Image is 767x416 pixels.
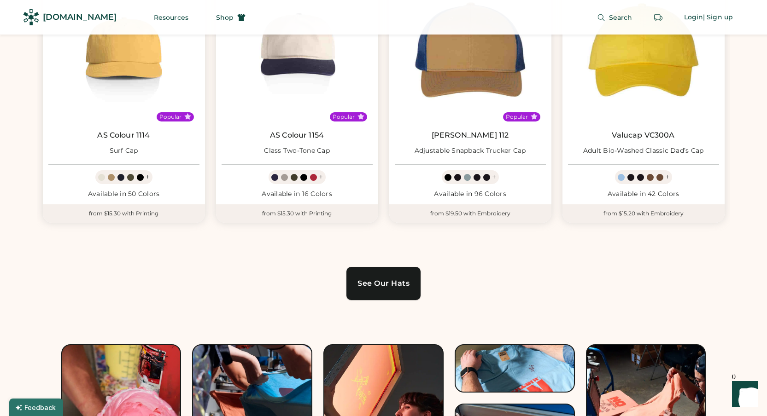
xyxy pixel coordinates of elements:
[184,113,191,120] button: Popular Style
[216,204,378,223] div: from $15.30 with Printing
[43,204,205,223] div: from $15.30 with Printing
[146,172,150,182] div: +
[415,146,526,156] div: Adjustable Snapback Trucker Cap
[357,280,410,287] div: See Our Hats
[612,131,674,140] a: Valucap VC300A
[333,113,355,121] div: Popular
[23,9,39,25] img: Rendered Logo - Screens
[205,8,257,27] button: Shop
[43,12,117,23] div: [DOMAIN_NAME]
[568,190,719,199] div: Available in 42 Colors
[389,204,551,223] div: from $19.50 with Embroidery
[586,8,644,27] button: Search
[531,113,538,120] button: Popular Style
[97,131,150,140] a: AS Colour 1114
[723,375,763,414] iframe: Front Chat
[143,8,199,27] button: Resources
[264,146,330,156] div: Class Two-Tone Cap
[665,172,669,182] div: +
[684,13,703,22] div: Login
[319,172,323,182] div: +
[357,113,364,120] button: Popular Style
[48,190,199,199] div: Available in 50 Colors
[583,146,704,156] div: Adult Bio-Washed Classic Dad’s Cap
[216,14,234,21] span: Shop
[159,113,182,121] div: Popular
[222,190,373,199] div: Available in 16 Colors
[346,267,421,300] a: See Our Hats
[703,13,733,22] div: | Sign up
[609,14,632,21] span: Search
[492,172,496,182] div: +
[649,8,667,27] button: Retrieve an order
[110,146,138,156] div: Surf Cap
[562,204,725,223] div: from $15.20 with Embroidery
[506,113,528,121] div: Popular
[432,131,509,140] a: [PERSON_NAME] 112
[270,131,324,140] a: AS Colour 1154
[395,190,546,199] div: Available in 96 Colors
